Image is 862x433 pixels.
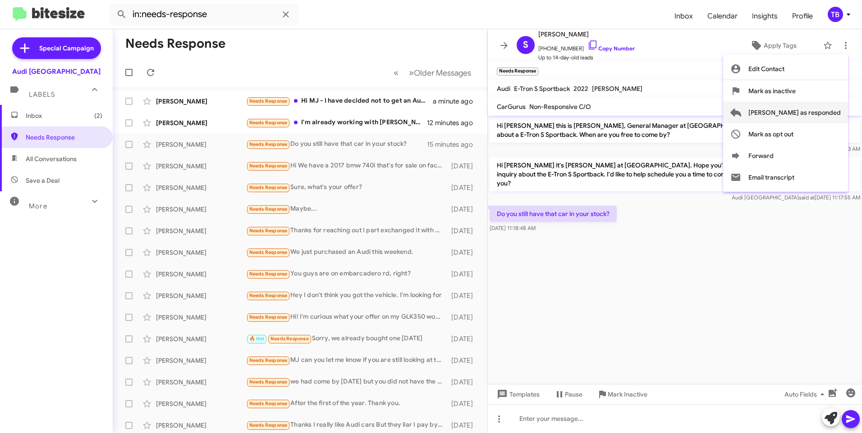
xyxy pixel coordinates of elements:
span: Edit Contact [748,58,784,80]
span: [PERSON_NAME] as responded [748,102,841,123]
span: Mark as opt out [748,123,793,145]
span: Mark as inactive [748,80,796,102]
button: Forward [723,145,848,167]
button: Email transcript [723,167,848,188]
